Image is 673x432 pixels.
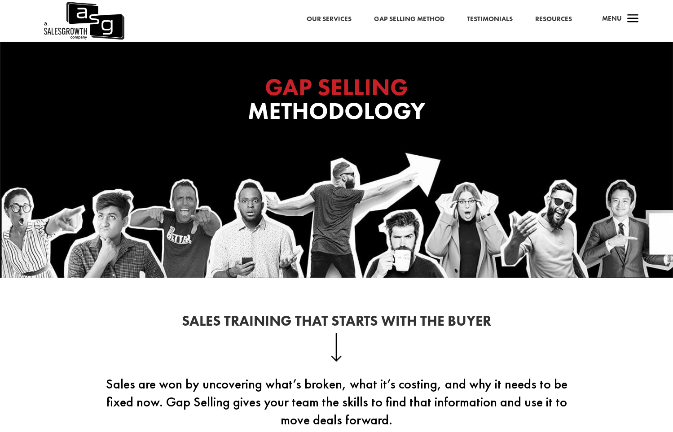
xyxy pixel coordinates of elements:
[94,314,579,333] h2: Sales Training That Starts With the Buyer
[307,13,352,25] a: Our Services
[467,13,513,25] a: Testimonials
[535,13,572,25] a: Resources
[331,333,342,362] img: down-arrow
[157,75,516,127] h1: Methodology
[624,10,642,28] span: a
[265,72,408,102] span: GAP SELLING
[602,14,622,23] span: Menu
[374,13,444,25] a: Gap Selling Method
